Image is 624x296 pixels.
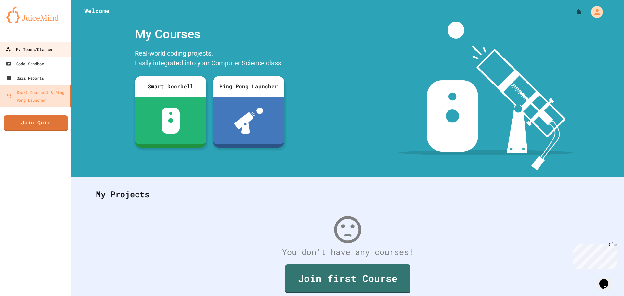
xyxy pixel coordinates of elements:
[6,88,68,104] div: Smart Doorbell & Ping Pong Launcher
[6,74,44,82] div: Quiz Reports
[162,108,180,134] img: sdb-white.svg
[6,6,65,23] img: logo-orange.svg
[135,76,206,97] div: Smart Doorbell
[399,22,573,170] img: banner-image-my-projects.png
[234,108,263,134] img: ppl-with-ball.png
[6,60,44,68] div: Code Sandbox
[6,45,53,54] div: My Teams/Classes
[570,242,617,269] iframe: chat widget
[285,264,410,293] a: Join first Course
[563,6,584,18] div: My Notifications
[213,76,284,97] div: Ping Pong Launcher
[132,47,288,71] div: Real-world coding projects. Easily integrated into your Computer Science class.
[597,270,617,290] iframe: chat widget
[89,246,606,258] div: You don't have any courses!
[3,3,45,41] div: Chat with us now!Close
[132,22,288,47] div: My Courses
[4,115,68,131] a: Join Quiz
[89,182,606,207] div: My Projects
[584,5,604,19] div: My Account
